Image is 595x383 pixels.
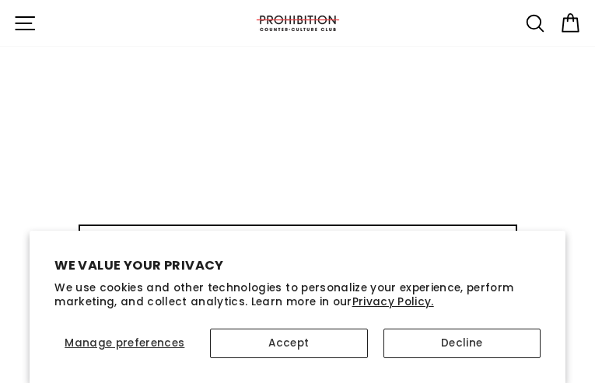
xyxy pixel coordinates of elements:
[54,281,541,308] p: We use cookies and other technologies to personalize your experience, perform marketing, and coll...
[210,329,367,358] button: Accept
[54,329,194,358] button: Manage preferences
[65,336,184,350] span: Manage preferences
[255,16,341,31] img: PROHIBITION COUNTER-CULTURE CLUB
[54,256,541,275] h2: We value your privacy
[352,294,434,309] a: Privacy Policy.
[383,329,541,358] button: Decline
